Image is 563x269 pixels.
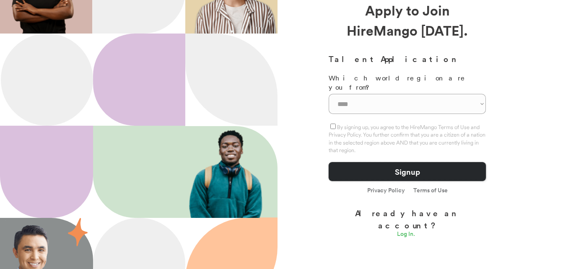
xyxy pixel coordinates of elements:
img: 55 [68,218,88,246]
a: Privacy Policy [367,187,405,194]
img: 202x218.png [186,127,270,218]
a: Terms of Use [413,187,448,193]
img: Ellipse%2012 [1,34,93,126]
button: Signup [329,162,486,181]
div: Which world region are you from? [329,73,486,92]
h3: Talent Application [329,53,486,65]
label: By signing up, you agree to the HireMango Terms of Use and Privacy Policy. You further confirm th... [329,124,485,153]
a: Log In. [397,231,418,239]
div: Already have an account? [329,207,486,231]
